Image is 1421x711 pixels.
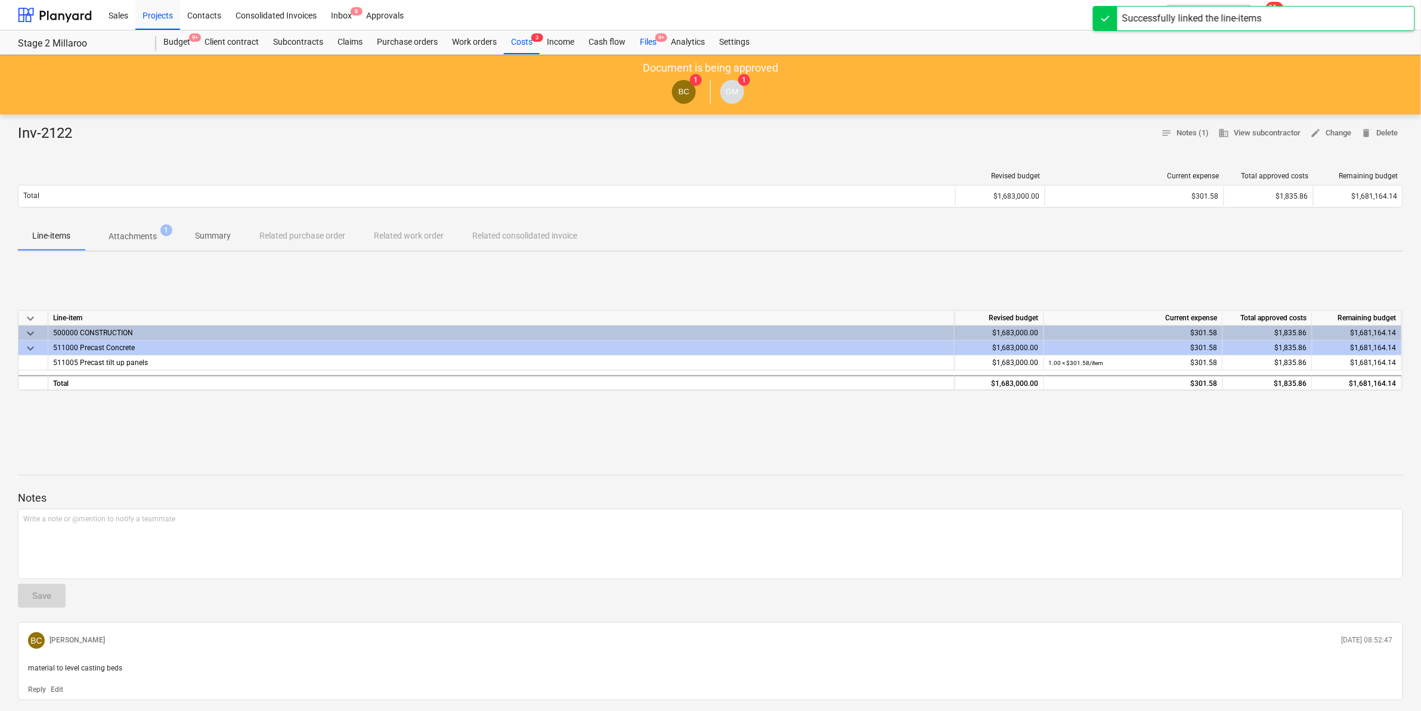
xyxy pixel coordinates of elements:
[445,30,504,54] a: Work orders
[581,30,633,54] a: Cash flow
[1352,192,1398,200] span: $1,681,164.14
[955,311,1044,326] div: Revised budget
[23,326,38,341] span: keyboard_arrow_down
[1162,128,1172,138] span: notes
[23,341,38,355] span: keyboard_arrow_down
[1214,124,1306,143] button: View subcontractor
[1223,375,1312,390] div: $1,835.86
[1223,326,1312,341] div: $1,835.86
[1049,360,1104,366] small: 1.00 × $301.58 / item
[720,80,744,104] div: Geoff Morley
[1122,11,1262,26] div: Successfully linked the line-items
[540,30,581,54] a: Income
[1229,172,1309,180] div: Total approved costs
[351,7,363,16] span: 8
[1049,355,1218,370] div: $301.58
[49,635,105,645] p: [PERSON_NAME]
[633,30,664,54] a: Files9+
[955,375,1044,390] div: $1,683,000.00
[28,632,45,649] div: Billy Campbell
[370,30,445,54] a: Purchase orders
[1312,341,1402,355] div: $1,681,164.14
[1049,341,1218,355] div: $301.58
[1219,126,1301,140] span: View subcontractor
[53,358,148,367] span: 511005 Precast tilt up panels
[1361,126,1398,140] span: Delete
[109,230,157,243] p: Attachments
[53,326,949,340] div: 500000 CONSTRUCTION
[1311,126,1352,140] span: Change
[1342,635,1393,645] p: [DATE] 08:52:47
[712,30,757,54] a: Settings
[28,685,46,695] button: Reply
[48,375,955,390] div: Total
[1050,172,1219,180] div: Current expense
[679,87,690,96] span: BC
[690,74,702,86] span: 1
[1050,192,1219,200] div: $301.58
[1312,311,1402,326] div: Remaining budget
[18,124,82,143] div: Inv-2122
[633,30,664,54] div: Files
[195,230,231,242] p: Summary
[643,61,778,75] p: Document is being approved
[955,187,1045,206] div: $1,683,000.00
[1223,341,1312,355] div: $1,835.86
[955,326,1044,341] div: $1,683,000.00
[1361,128,1372,138] span: delete
[189,33,201,42] span: 9+
[726,87,738,96] span: GM
[961,172,1041,180] div: Revised budget
[23,191,39,201] p: Total
[672,80,696,104] div: Billy Campbell
[1312,375,1402,390] div: $1,681,164.14
[51,685,63,695] button: Edit
[266,30,330,54] a: Subcontracts
[1351,358,1397,367] span: $1,681,164.14
[1275,358,1307,367] span: $1,835.86
[1357,124,1403,143] button: Delete
[330,30,370,54] a: Claims
[28,664,122,672] span: material to level casting beds
[955,355,1044,370] div: $1,683,000.00
[1049,376,1218,391] div: $301.58
[1219,128,1230,138] span: business
[1223,311,1312,326] div: Total approved costs
[664,30,712,54] a: Analytics
[160,224,172,236] span: 1
[1318,172,1398,180] div: Remaining budget
[18,491,1403,505] p: Notes
[30,636,42,645] span: BC
[1306,124,1357,143] button: Change
[156,30,197,54] a: Budget9+
[53,341,949,355] div: 511000 Precast Concrete
[197,30,266,54] a: Client contract
[1157,124,1214,143] button: Notes (1)
[23,311,38,326] span: keyboard_arrow_down
[1044,311,1223,326] div: Current expense
[1224,187,1313,206] div: $1,835.86
[504,30,540,54] div: Costs
[1049,326,1218,341] div: $301.58
[531,33,543,42] span: 3
[18,38,142,50] div: Stage 2 Millaroo
[48,311,955,326] div: Line-item
[156,30,197,54] div: Budget
[1311,128,1321,138] span: edit
[1162,126,1209,140] span: Notes (1)
[738,74,750,86] span: 1
[955,341,1044,355] div: $1,683,000.00
[655,33,667,42] span: 9+
[1312,326,1402,341] div: $1,681,164.14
